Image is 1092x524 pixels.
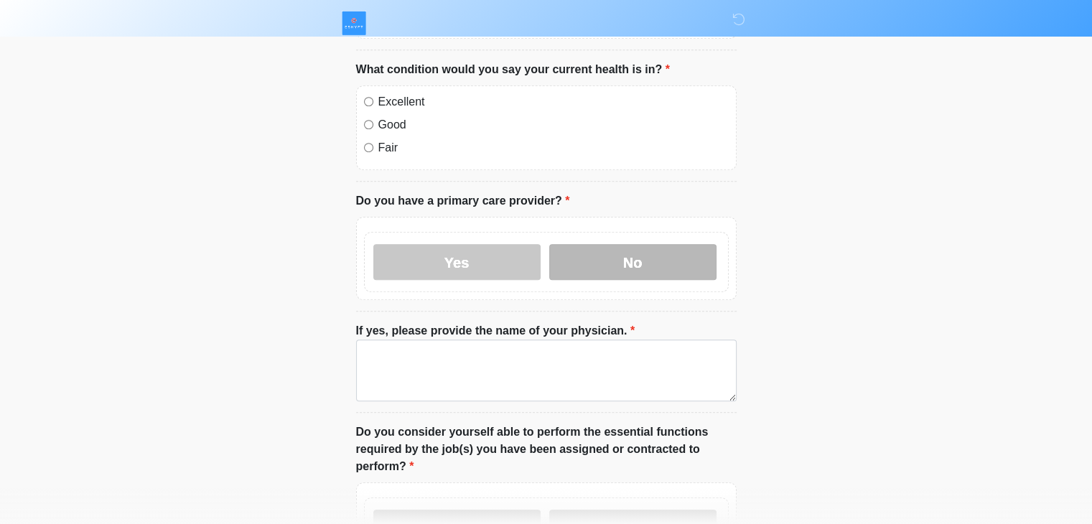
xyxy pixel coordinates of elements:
label: Excellent [378,93,729,111]
label: No [549,244,717,280]
label: Do you consider yourself able to perform the essential functions required by the job(s) you have ... [356,424,737,475]
input: Excellent [364,97,373,106]
label: If yes, please provide the name of your physician. [356,322,635,340]
label: What condition would you say your current health is in? [356,61,670,78]
label: Fair [378,139,729,156]
label: Good [378,116,729,134]
img: ESHYFT Logo [342,11,366,35]
label: Do you have a primary care provider? [356,192,570,210]
input: Good [364,120,373,129]
label: Yes [373,244,541,280]
input: Fair [364,143,373,152]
